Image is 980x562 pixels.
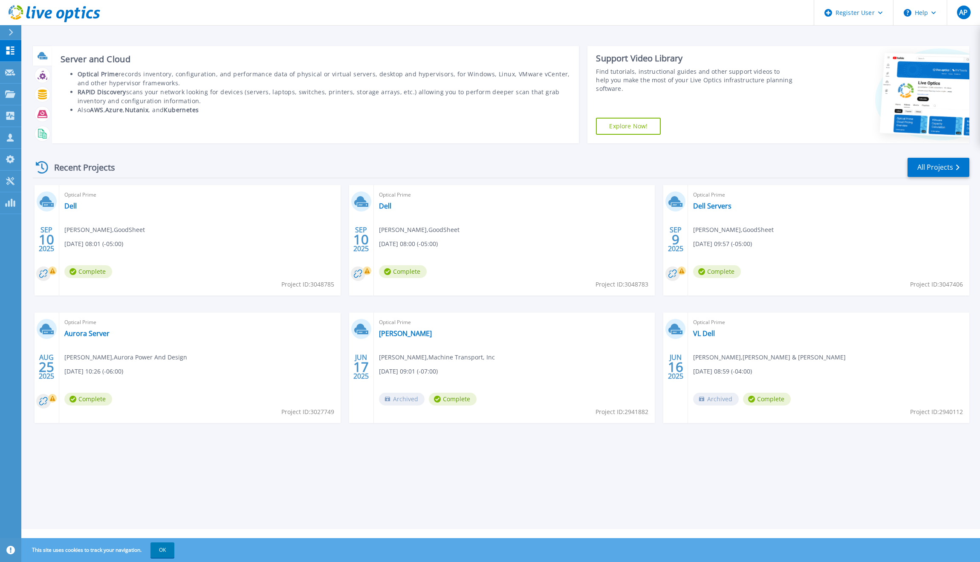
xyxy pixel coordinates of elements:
span: Project ID: 3048783 [596,280,648,289]
a: VL Dell [693,329,715,338]
span: Complete [379,265,427,278]
b: AWS [90,106,103,114]
div: AUG 2025 [38,351,55,382]
b: Kubernetes [164,106,199,114]
span: [PERSON_NAME] , Aurora Power And Design [64,353,187,362]
a: Dell [379,202,391,210]
li: scans your network looking for devices (servers, laptops, switches, printers, storage arrays, etc... [78,87,571,105]
span: [DATE] 09:01 (-07:00) [379,367,438,376]
span: Archived [379,393,425,406]
span: 25 [39,363,54,371]
span: Optical Prime [379,190,650,200]
span: [PERSON_NAME] , GoodSheet [693,225,774,235]
span: Project ID: 2940112 [910,407,963,417]
span: [PERSON_NAME] , GoodSheet [64,225,145,235]
span: 9 [672,236,679,243]
span: Complete [429,393,477,406]
div: JUN 2025 [668,351,684,382]
b: Azure [105,106,123,114]
div: SEP 2025 [38,224,55,255]
span: Complete [64,393,112,406]
a: Dell Servers [693,202,731,210]
span: [DATE] 10:26 (-06:00) [64,367,123,376]
b: Nutanix [125,106,149,114]
span: [PERSON_NAME] , Machine Transport, Inc [379,353,495,362]
span: [DATE] 08:59 (-04:00) [693,367,752,376]
b: RAPID Discovery [78,88,126,96]
span: [PERSON_NAME] , GoodSheet [379,225,460,235]
span: Optical Prime [64,190,335,200]
h3: Server and Cloud [61,55,571,64]
div: SEP 2025 [668,224,684,255]
span: 16 [668,363,683,371]
div: Find tutorials, instructional guides and other support videos to help you make the most of your L... [596,67,792,93]
span: Complete [743,393,791,406]
span: Project ID: 3027749 [281,407,334,417]
a: [PERSON_NAME] [379,329,432,338]
div: Support Video Library [596,53,792,64]
span: 10 [353,236,369,243]
span: Project ID: 3048785 [281,280,334,289]
span: Optical Prime [693,190,964,200]
button: OK [150,542,174,558]
span: Complete [64,265,112,278]
span: [DATE] 09:57 (-05:00) [693,239,752,249]
span: This site uses cookies to track your navigation. [23,542,174,558]
a: All Projects [908,158,969,177]
span: Project ID: 2941882 [596,407,648,417]
span: Optical Prime [379,318,650,327]
li: records inventory, configuration, and performance data of physical or virtual servers, desktop an... [78,70,571,87]
span: Optical Prime [64,318,335,327]
span: Archived [693,393,739,406]
a: Dell [64,202,77,210]
div: JUN 2025 [353,351,369,382]
span: [DATE] 08:00 (-05:00) [379,239,438,249]
div: SEP 2025 [353,224,369,255]
li: Also , , , and [78,105,571,114]
span: [PERSON_NAME] , [PERSON_NAME] & [PERSON_NAME] [693,353,846,362]
span: [DATE] 08:01 (-05:00) [64,239,123,249]
div: Recent Projects [33,157,127,178]
a: Aurora Server [64,329,110,338]
span: Project ID: 3047406 [910,280,963,289]
span: Complete [693,265,741,278]
a: Explore Now! [596,118,661,135]
span: 10 [39,236,54,243]
span: AP [959,9,968,16]
b: Optical Prime [78,70,119,78]
span: Optical Prime [693,318,964,327]
span: 17 [353,363,369,371]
